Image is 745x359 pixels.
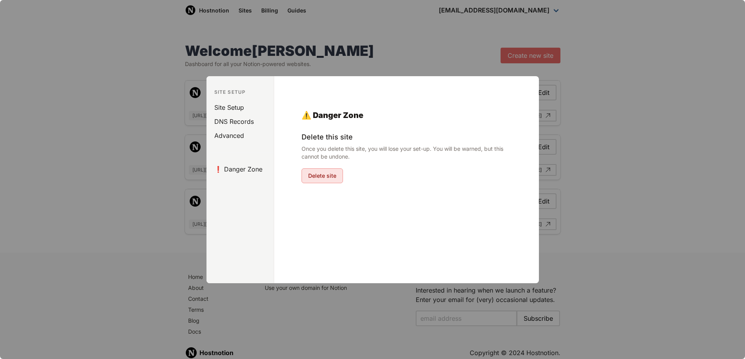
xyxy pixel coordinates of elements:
[302,132,511,142] h3: Delete this site
[206,89,274,96] p: Site Setup
[210,114,274,129] a: DNS Records
[302,168,343,183] button: Delete site
[210,129,274,143] a: Advanced
[302,111,511,120] h4: ⚠️ Danger Zone
[210,162,274,176] a: ❗️ Danger Zone
[302,145,511,161] p: Once you delete this site, you will lose your set-up. You will be warned, but this cannot be undone.
[210,100,274,114] a: Site Setup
